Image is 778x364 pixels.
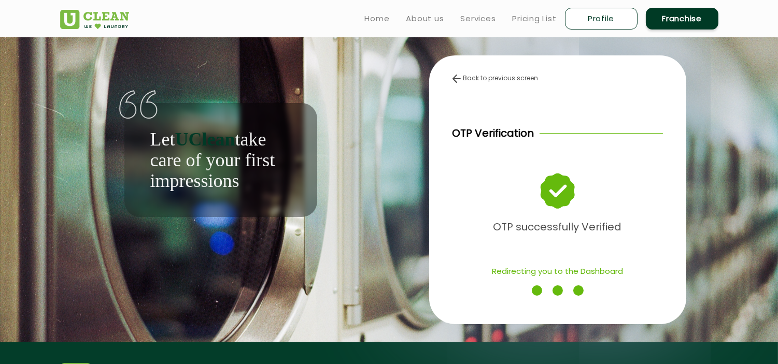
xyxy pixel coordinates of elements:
[175,129,235,150] b: UClean
[493,220,622,234] b: OTP successfully Verified
[365,12,390,25] a: Home
[513,12,557,25] a: Pricing List
[150,129,291,191] p: Let take care of your first impressions
[452,74,663,83] div: Back to previous screen
[452,125,534,141] p: OTP Verification
[119,90,158,119] img: quote-img
[406,12,444,25] a: About us
[541,174,574,209] img: success
[461,12,496,25] a: Services
[452,75,461,83] img: back-arrow.svg
[646,8,718,30] a: Franchise
[60,10,129,29] img: UClean Laundry and Dry Cleaning
[452,262,663,280] p: Redirecting you to the Dashboard
[565,8,638,30] a: Profile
